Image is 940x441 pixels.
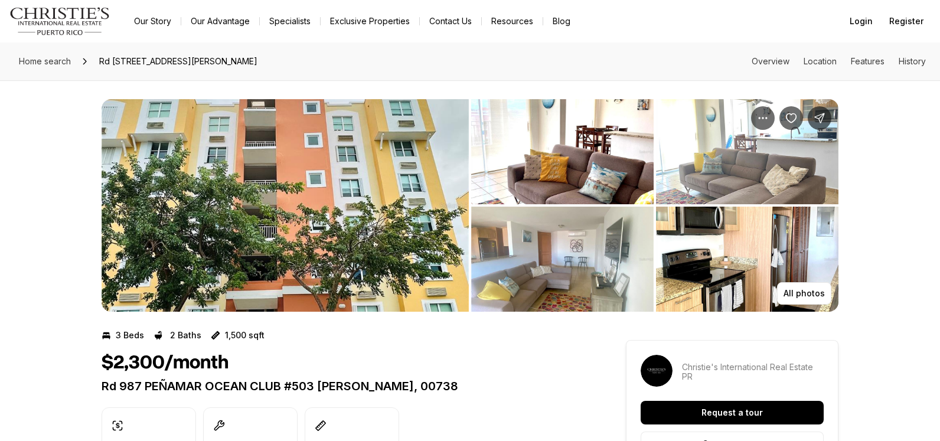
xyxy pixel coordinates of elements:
button: View image gallery [471,99,654,204]
button: Request a tour [641,401,824,424]
a: Skip to: Location [804,56,837,66]
a: Exclusive Properties [321,13,419,30]
h1: $2,300/month [102,352,229,374]
p: Request a tour [701,408,763,417]
a: Resources [482,13,543,30]
button: Login [843,9,880,33]
button: View image gallery [471,207,654,312]
li: 2 of 7 [471,99,838,312]
button: View image gallery [102,99,469,312]
nav: Page section menu [752,57,926,66]
div: Listing Photos [102,99,838,312]
span: Rd [STREET_ADDRESS][PERSON_NAME] [94,52,262,71]
button: Property options [751,106,775,130]
a: Specialists [260,13,320,30]
li: 1 of 7 [102,99,469,312]
span: Login [850,17,873,26]
p: All photos [784,289,825,298]
a: Skip to: History [899,56,926,66]
a: Blog [543,13,580,30]
img: logo [9,7,110,35]
button: Contact Us [420,13,481,30]
span: Register [889,17,923,26]
p: Rd 987 PEÑAMAR OCEAN CLUB #503 [PERSON_NAME], 00738 [102,379,583,393]
button: Share Property: Rd 987 PEÑAMAR OCEAN CLUB #503 [808,106,831,130]
p: 2 Baths [170,331,201,340]
button: Save Property: Rd 987 PEÑAMAR OCEAN CLUB #503 [779,106,803,130]
button: View image gallery [656,99,838,204]
span: Home search [19,56,71,66]
p: 3 Beds [116,331,144,340]
button: Register [882,9,931,33]
a: Our Story [125,13,181,30]
button: All photos [777,282,831,305]
button: View image gallery [656,207,838,312]
a: Skip to: Features [851,56,884,66]
p: 1,500 sqft [225,331,265,340]
a: Home search [14,52,76,71]
a: Skip to: Overview [752,56,789,66]
p: Christie's International Real Estate PR [682,362,824,381]
a: Our Advantage [181,13,259,30]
